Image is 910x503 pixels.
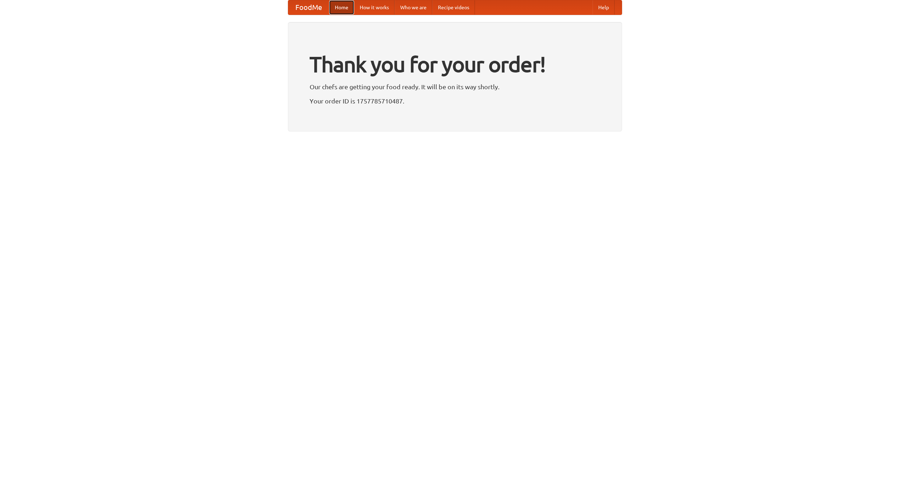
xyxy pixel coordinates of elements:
[310,81,600,92] p: Our chefs are getting your food ready. It will be on its way shortly.
[432,0,475,15] a: Recipe videos
[310,96,600,106] p: Your order ID is 1757785710487.
[288,0,329,15] a: FoodMe
[593,0,615,15] a: Help
[395,0,432,15] a: Who we are
[310,47,600,81] h1: Thank you for your order!
[329,0,354,15] a: Home
[354,0,395,15] a: How it works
